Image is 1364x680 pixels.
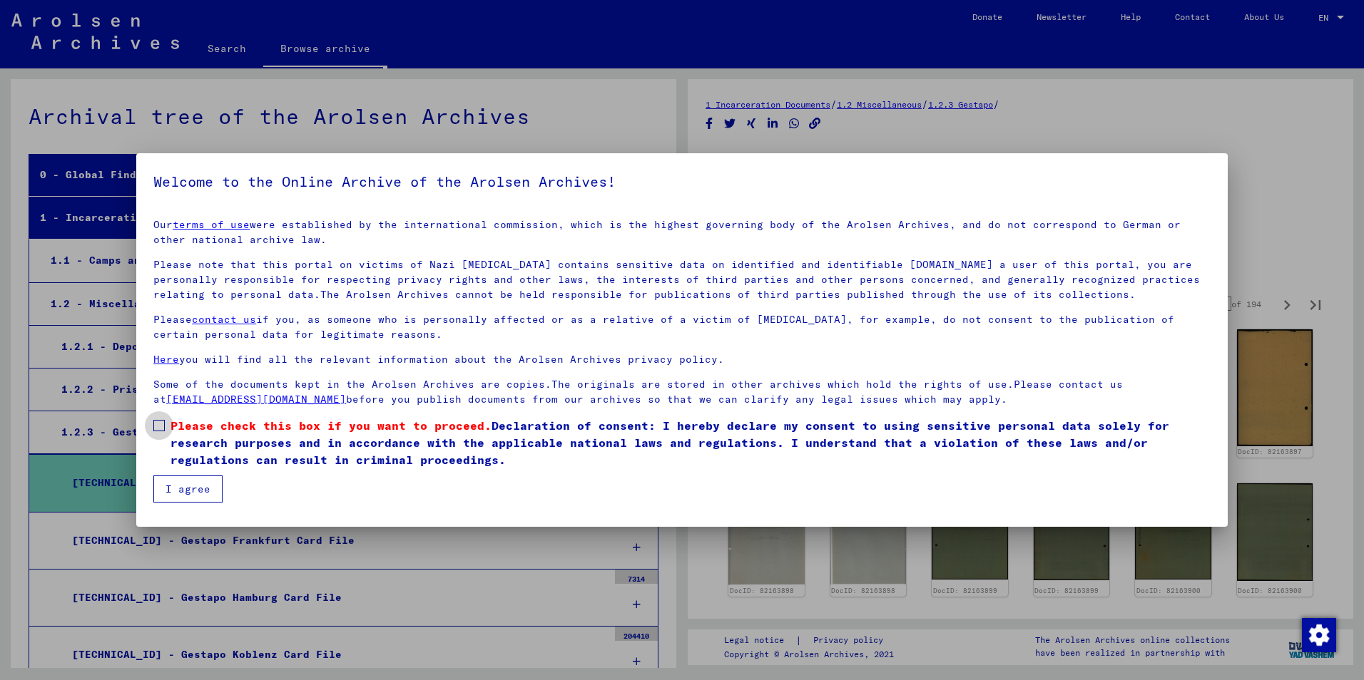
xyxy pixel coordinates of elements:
p: Please note that this portal on victims of Nazi [MEDICAL_DATA] contains sensitive data on identif... [153,257,1211,302]
p: Please if you, as someone who is personally affected or as a relative of a victim of [MEDICAL_DAT... [153,312,1211,342]
button: I agree [153,475,223,503]
a: [EMAIL_ADDRESS][DOMAIN_NAME] [166,393,346,406]
img: Change consent [1302,618,1336,652]
a: terms of use [173,218,250,231]
a: contact us [192,313,256,326]
span: Please check this box if you want to proceed. [170,418,492,433]
a: Here [153,353,179,366]
span: Declaration of consent: I hereby declare my consent to using sensitive personal data solely for r... [170,417,1211,468]
p: you will find all the relevant information about the Arolsen Archives privacy policy. [153,352,1211,367]
div: Change consent [1301,617,1335,651]
p: Our were established by the international commission, which is the highest governing body of the ... [153,217,1211,247]
p: Some of the documents kept in the Arolsen Archives are copies.The originals are stored in other a... [153,377,1211,407]
h5: Welcome to the Online Archive of the Arolsen Archives! [153,170,1211,193]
